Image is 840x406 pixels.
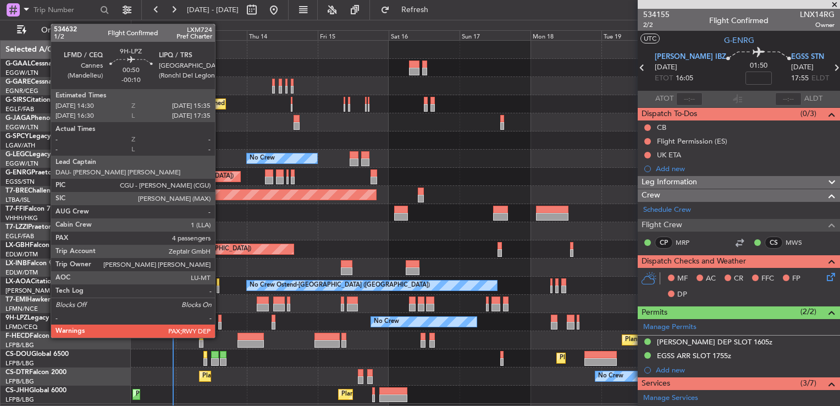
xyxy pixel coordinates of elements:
[5,333,30,339] span: F-HECD
[375,1,441,19] button: Refresh
[642,108,697,120] span: Dispatch To-Dos
[5,214,38,222] a: VHHH/HKG
[655,73,673,84] span: ETOT
[800,20,835,30] span: Owner
[677,273,688,284] span: MF
[5,61,31,67] span: G-GAAL
[5,178,35,186] a: EGSS/STN
[643,9,670,20] span: 534155
[5,160,38,168] a: EGGW/LTN
[5,79,96,85] a: G-GARECessna Citation XLS+
[5,297,73,303] a: T7-EMIHawker 900XP
[5,260,92,267] a: LX-INBFalcon 900EX EASy II
[5,287,70,295] a: [PERSON_NAME]/QSA
[655,237,673,249] div: CP
[176,30,247,40] div: Wed 13
[642,189,660,202] span: Crew
[34,2,97,18] input: Trip Number
[642,255,746,268] span: Dispatch Checks and Weather
[374,314,399,330] div: No Crew
[804,94,822,105] span: ALDT
[5,123,38,131] a: EGGW/LTN
[706,273,716,284] span: AC
[5,141,35,150] a: LGAV/ATH
[765,237,783,249] div: CS
[389,30,460,40] div: Sat 16
[5,169,68,176] a: G-ENRGPraetor 600
[5,268,38,277] a: EDLW/DTM
[640,34,660,43] button: UTC
[5,242,60,249] a: LX-GBHFalcon 7X
[5,396,34,404] a: LFPB/LBG
[5,278,84,285] a: LX-AOACitation Mustang
[657,123,666,132] div: CB
[250,277,430,294] div: No Crew Ostend-[GEOGRAPHIC_DATA] ([GEOGRAPHIC_DATA])
[5,351,31,358] span: CS-DOU
[560,350,733,366] div: Planned Maint [GEOGRAPHIC_DATA] ([GEOGRAPHIC_DATA])
[656,164,835,173] div: Add new
[5,151,29,158] span: G-LEGC
[791,52,824,63] span: EGSS STN
[5,79,31,85] span: G-GARE
[5,359,34,367] a: LFPB/LBG
[643,205,691,216] a: Schedule Crew
[676,92,703,106] input: --:--
[642,219,682,232] span: Flight Crew
[5,97,69,103] a: G-SIRSCitation Excel
[5,224,28,231] span: T7-LZZI
[5,278,31,285] span: LX-AOA
[643,322,697,333] a: Manage Permits
[5,369,29,376] span: CS-DTR
[598,368,623,385] div: No Crew
[187,5,239,15] span: [DATE] - [DATE]
[5,133,64,140] a: G-SPCYLegacy 650
[5,333,60,339] a: F-HECDFalcon 7X
[5,61,96,67] a: G-GAALCessna Citation XLS+
[5,87,38,95] a: EGNR/CEG
[800,108,816,119] span: (0/3)
[60,168,234,185] div: Planned Maint [GEOGRAPHIC_DATA] ([GEOGRAPHIC_DATA])
[601,30,672,40] div: Tue 19
[129,241,251,257] div: Planned Maint Nice ([GEOGRAPHIC_DATA])
[12,21,119,39] button: Only With Activity
[136,386,309,403] div: Planned Maint [GEOGRAPHIC_DATA] ([GEOGRAPHIC_DATA])
[5,351,69,358] a: CS-DOUGlobal 6500
[656,365,835,375] div: Add new
[677,289,687,300] span: DP
[657,150,681,160] div: UK ETA
[734,273,743,284] span: CR
[392,6,438,14] span: Refresh
[761,273,774,284] span: FFC
[5,196,30,204] a: LTBA/ISL
[5,206,25,212] span: T7-FFI
[811,73,829,84] span: ELDT
[5,133,29,140] span: G-SPCY
[5,323,37,331] a: LFMD/CEQ
[5,169,31,176] span: G-ENRG
[247,30,318,40] div: Thu 14
[5,250,38,259] a: EDLW/DTM
[5,377,34,386] a: LFPB/LBG
[791,62,814,73] span: [DATE]
[657,337,772,347] div: [PERSON_NAME] DEP SLOT 1605z
[5,387,29,394] span: CS-JHH
[657,351,731,360] div: EGSS ARR SLOT 1755z
[5,297,27,303] span: T7-EMI
[5,369,67,376] a: CS-DTRFalcon 2000
[133,22,152,31] div: [DATE]
[5,151,64,158] a: G-LEGCLegacy 600
[655,52,726,63] span: [PERSON_NAME] IBZ
[791,73,809,84] span: 17:55
[676,73,693,84] span: 16:05
[655,94,673,105] span: ATOT
[5,206,55,212] a: T7-FFIFalcon 7X
[5,224,65,231] a: T7-LZZIPraetor 600
[709,15,769,26] div: Flight Confirmed
[5,69,38,77] a: EGGW/LTN
[643,393,698,404] a: Manage Services
[318,30,389,40] div: Fri 15
[750,61,767,72] span: 01:50
[642,377,670,390] span: Services
[5,315,27,321] span: 9H-LPZ
[786,238,810,248] a: MWS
